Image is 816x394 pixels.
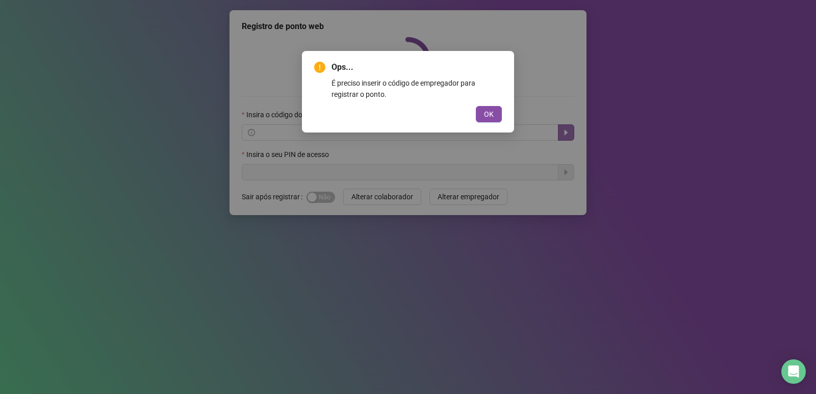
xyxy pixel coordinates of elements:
[484,109,494,120] span: OK
[476,106,502,122] button: OK
[331,61,502,73] span: Ops...
[331,77,502,100] div: É preciso inserir o código de empregador para registrar o ponto.
[314,62,325,73] span: exclamation-circle
[781,359,806,384] div: Open Intercom Messenger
